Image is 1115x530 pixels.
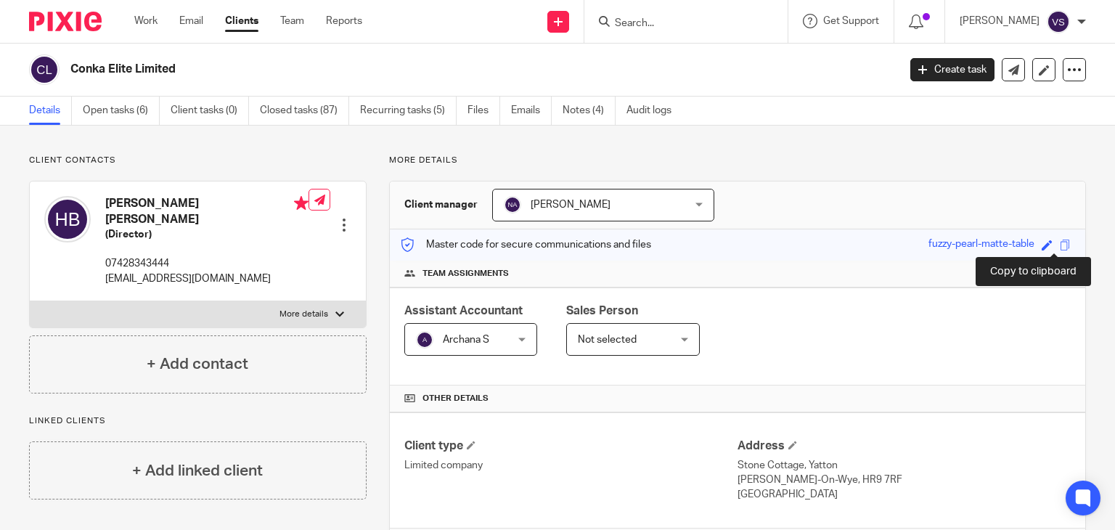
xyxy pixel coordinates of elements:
[389,155,1086,166] p: More details
[910,58,994,81] a: Create task
[738,439,1071,454] h4: Address
[416,331,433,348] img: svg%3E
[44,196,91,242] img: svg%3E
[960,14,1040,28] p: [PERSON_NAME]
[70,62,725,77] h2: Conka Elite Limited
[738,487,1071,502] p: [GEOGRAPHIC_DATA]
[443,335,489,345] span: Archana S
[404,439,738,454] h4: Client type
[294,196,309,211] i: Primary
[566,305,638,317] span: Sales Person
[422,268,509,280] span: Team assignments
[179,14,203,28] a: Email
[105,227,309,242] h5: (Director)
[738,458,1071,473] p: Stone Cottage, Yatton
[928,237,1034,253] div: fuzzy-pearl-matte-table
[823,16,879,26] span: Get Support
[83,97,160,125] a: Open tasks (6)
[467,97,500,125] a: Files
[171,97,249,125] a: Client tasks (0)
[105,256,309,271] p: 07428343444
[404,458,738,473] p: Limited company
[147,353,248,375] h4: + Add contact
[105,196,309,227] h4: [PERSON_NAME] [PERSON_NAME]
[132,460,263,482] h4: + Add linked client
[613,17,744,30] input: Search
[260,97,349,125] a: Closed tasks (87)
[29,155,367,166] p: Client contacts
[279,309,328,320] p: More details
[511,97,552,125] a: Emails
[105,272,309,286] p: [EMAIL_ADDRESS][DOMAIN_NAME]
[1047,10,1070,33] img: svg%3E
[626,97,682,125] a: Audit logs
[578,335,637,345] span: Not selected
[563,97,616,125] a: Notes (4)
[29,97,72,125] a: Details
[422,393,489,404] span: Other details
[280,14,304,28] a: Team
[504,196,521,213] img: svg%3E
[29,54,60,85] img: svg%3E
[738,473,1071,487] p: [PERSON_NAME]-On-Wye, HR9 7RF
[360,97,457,125] a: Recurring tasks (5)
[404,305,523,317] span: Assistant Accountant
[326,14,362,28] a: Reports
[29,415,367,427] p: Linked clients
[401,237,651,252] p: Master code for secure communications and files
[531,200,610,210] span: [PERSON_NAME]
[225,14,258,28] a: Clients
[29,12,102,31] img: Pixie
[134,14,158,28] a: Work
[404,197,478,212] h3: Client manager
